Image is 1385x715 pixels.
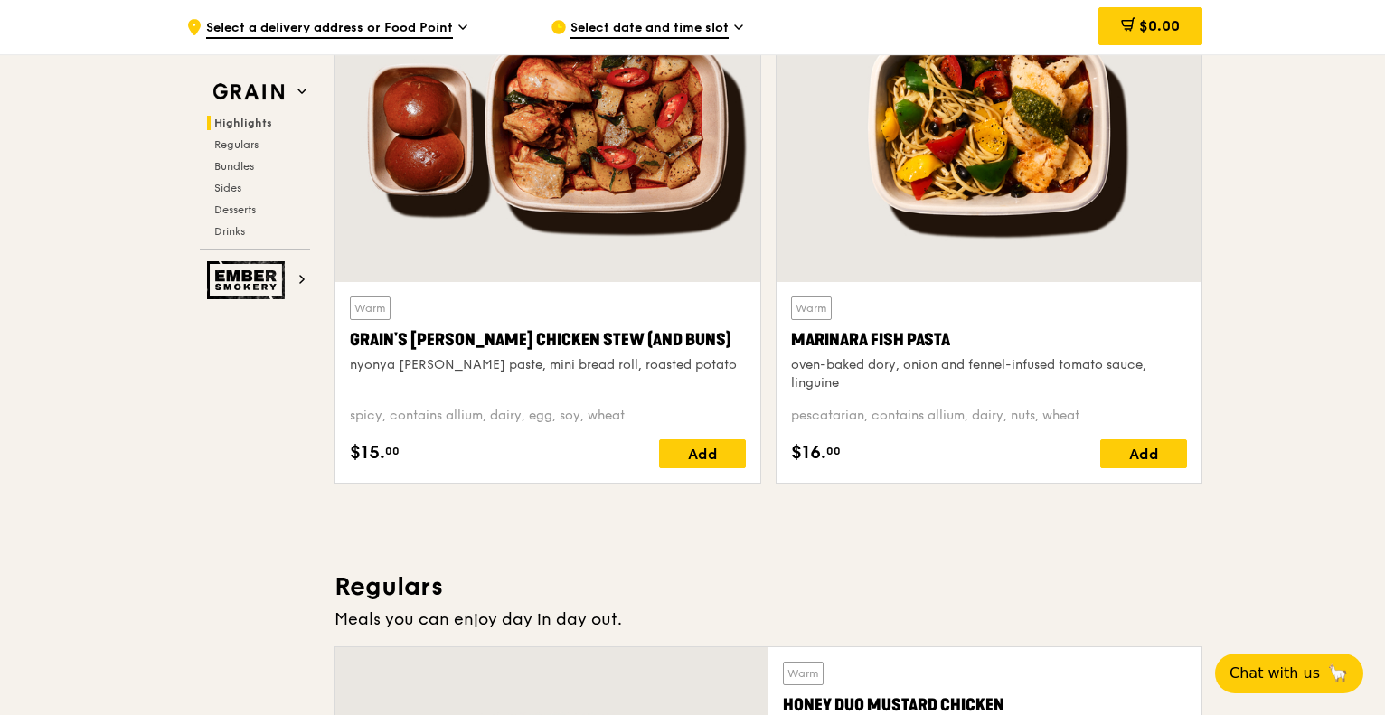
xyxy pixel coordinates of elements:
[350,296,391,320] div: Warm
[791,356,1187,392] div: oven-baked dory, onion and fennel-infused tomato sauce, linguine
[214,138,259,151] span: Regulars
[214,203,256,216] span: Desserts
[1230,663,1320,684] span: Chat with us
[826,444,841,458] span: 00
[1100,439,1187,468] div: Add
[206,19,453,39] span: Select a delivery address or Food Point
[334,607,1202,632] div: Meals you can enjoy day in day out.
[791,407,1187,425] div: pescatarian, contains allium, dairy, nuts, wheat
[570,19,729,39] span: Select date and time slot
[1327,663,1349,684] span: 🦙
[207,261,290,299] img: Ember Smokery web logo
[214,117,272,129] span: Highlights
[214,160,254,173] span: Bundles
[214,182,241,194] span: Sides
[1215,654,1363,693] button: Chat with us🦙
[214,225,245,238] span: Drinks
[207,76,290,108] img: Grain web logo
[350,327,746,353] div: Grain's [PERSON_NAME] Chicken Stew (and buns)
[350,356,746,374] div: nyonya [PERSON_NAME] paste, mini bread roll, roasted potato
[385,444,400,458] span: 00
[350,407,746,425] div: spicy, contains allium, dairy, egg, soy, wheat
[791,327,1187,353] div: Marinara Fish Pasta
[791,296,832,320] div: Warm
[350,439,385,466] span: $15.
[783,662,824,685] div: Warm
[791,439,826,466] span: $16.
[1139,17,1180,34] span: $0.00
[334,570,1202,603] h3: Regulars
[659,439,746,468] div: Add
